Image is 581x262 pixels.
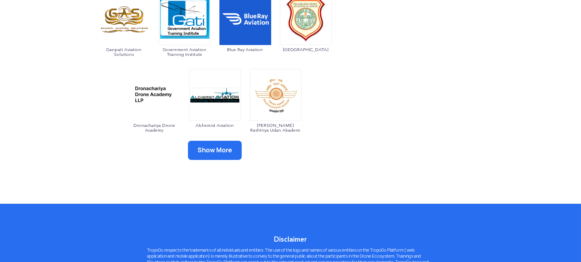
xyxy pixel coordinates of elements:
span: Blue Ray Aviation [219,47,272,52]
span: Ganpati Aviation Solutions [98,47,151,57]
img: ic_dronachariya.png [129,69,180,121]
span: Government Aviation Training Institute [158,47,211,57]
h5: Disclaimer [141,236,440,243]
img: ic_indiragandhi.png [250,69,301,121]
span: [GEOGRAPHIC_DATA] [280,47,332,52]
span: Dronachariya Drone Academy [128,123,181,132]
img: ic_alchemistaviation.png [189,69,241,121]
button: Show More [188,141,242,160]
span: [PERSON_NAME] Rashtriya Udan Akademi [249,123,302,132]
span: Alchemist Aviation [189,123,241,128]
